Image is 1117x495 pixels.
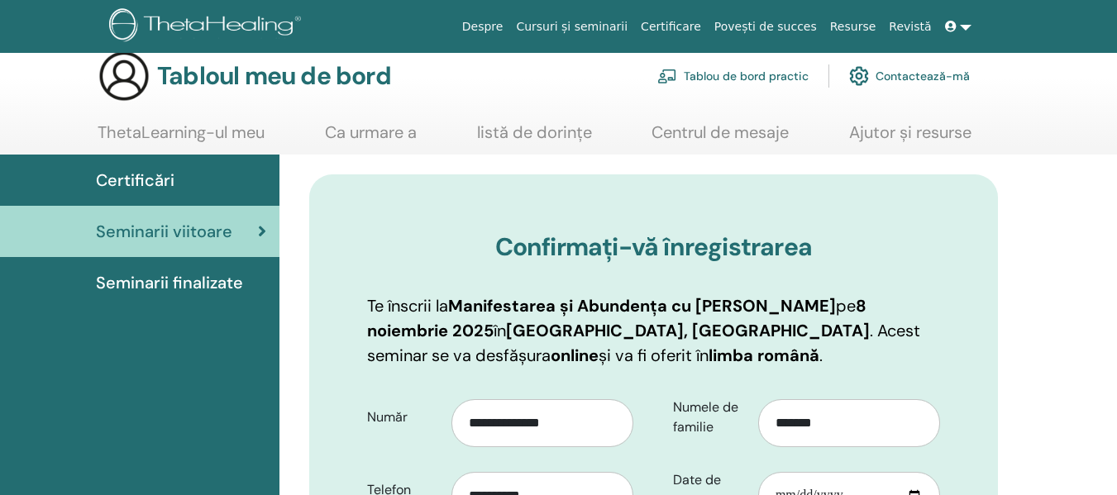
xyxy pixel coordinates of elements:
font: Resurse [830,20,876,33]
font: Cursuri și seminarii [516,20,628,33]
font: Certificare [641,20,701,33]
font: Certificări [96,169,174,191]
font: Confirmați-vă înregistrarea [495,231,812,263]
a: Povești de succes [708,12,823,42]
a: Certificare [634,12,708,42]
a: listă de dorințe [477,122,592,155]
font: [GEOGRAPHIC_DATA], [GEOGRAPHIC_DATA] [506,320,870,341]
font: Ca urmare a [325,121,417,143]
font: Tablou de bord practic [684,69,809,84]
font: Număr [367,408,408,426]
font: . [819,345,823,366]
font: Despre [462,20,504,33]
font: Numele de familie [673,398,738,436]
font: listă de dorințe [477,121,592,143]
font: ThetaLearning-ul meu [98,121,265,143]
a: Despre [456,12,510,42]
a: Resurse [823,12,883,42]
a: Ca urmare a [325,122,417,155]
font: Povești de succes [714,20,817,33]
iframe: Intercom live chat [1061,439,1100,478]
font: limba română [709,345,819,366]
font: Te înscrii la [367,295,448,317]
font: Contactează-mă [876,69,970,84]
font: în [494,320,506,341]
a: Tablou de bord practic [657,58,809,94]
font: pe [836,295,856,317]
img: logo.png [109,8,307,45]
img: cog.svg [849,62,869,90]
font: Manifestarea și Abundența cu [PERSON_NAME] [448,295,836,317]
font: Seminarii finalizate [96,272,243,293]
img: chalkboard-teacher.svg [657,69,677,83]
img: generic-user-icon.jpg [98,50,150,102]
font: online [551,345,599,366]
a: Ajutor și resurse [849,122,971,155]
font: Seminarii viitoare [96,221,232,242]
font: Ajutor și resurse [849,121,971,143]
font: Centrul de mesaje [652,121,789,143]
a: Cursuri și seminarii [509,12,634,42]
font: și va fi oferit în [599,345,709,366]
a: ThetaLearning-ul meu [98,122,265,155]
a: Revistă [882,12,938,42]
font: Tabloul meu de bord [157,59,391,92]
font: Revistă [889,20,931,33]
a: Contactează-mă [849,58,970,94]
a: Centrul de mesaje [652,122,789,155]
